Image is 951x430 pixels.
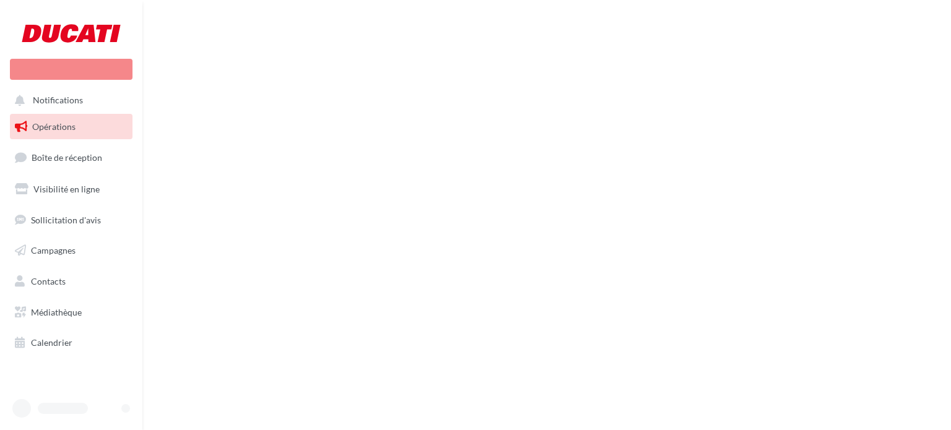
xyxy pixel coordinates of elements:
a: Calendrier [7,330,135,356]
span: Notifications [33,95,83,106]
span: Visibilité en ligne [33,184,100,194]
span: Sollicitation d'avis [31,214,101,225]
a: Boîte de réception [7,144,135,171]
span: Campagnes [31,245,76,256]
span: Médiathèque [31,307,82,317]
a: Médiathèque [7,299,135,325]
a: Campagnes [7,238,135,264]
span: Boîte de réception [32,152,102,163]
div: Nouvelle campagne [10,59,132,80]
span: Contacts [31,276,66,286]
span: Calendrier [31,337,72,348]
a: Visibilité en ligne [7,176,135,202]
a: Contacts [7,269,135,295]
a: Sollicitation d'avis [7,207,135,233]
span: Opérations [32,121,76,132]
a: Opérations [7,114,135,140]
